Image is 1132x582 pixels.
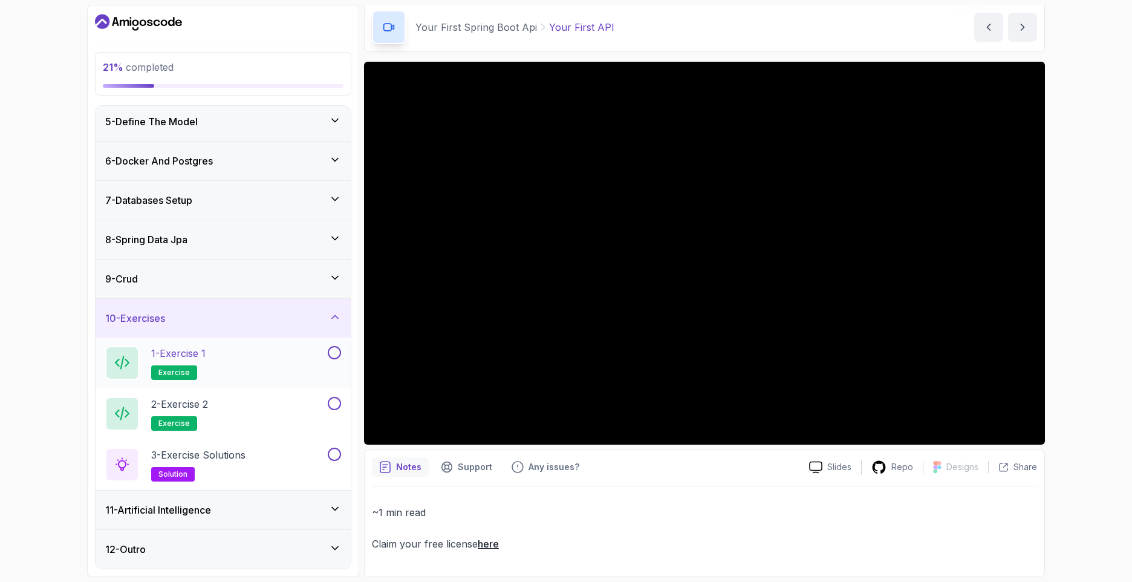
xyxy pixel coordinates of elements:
h3: 8 - Spring Data Jpa [105,232,187,247]
button: 5-Define The Model [96,102,351,141]
p: 2 - Exercise 2 [151,397,208,411]
button: 3-Exercise Solutionssolution [105,448,341,482]
button: previous content [974,13,1003,42]
p: 1 - Exercise 1 [151,346,206,361]
a: here [478,538,499,550]
p: Repo [891,461,913,473]
iframe: 1 - Your First API [364,62,1045,445]
button: 2-Exercise 2exercise [105,397,341,431]
h3: 10 - Exercises [105,311,165,325]
span: completed [103,61,174,73]
button: 8-Spring Data Jpa [96,220,351,259]
h3: 9 - Crud [105,272,138,286]
button: 12-Outro [96,530,351,569]
button: next content [1008,13,1037,42]
button: 1-Exercise 1exercise [105,346,341,380]
h3: 7 - Databases Setup [105,193,192,208]
h3: 12 - Outro [105,542,146,557]
button: Share [988,461,1037,473]
p: Support [458,461,492,473]
span: solution [158,469,187,479]
h3: 11 - Artificial Intelligence [105,503,211,517]
p: Slides [827,461,851,473]
p: Your First Spring Boot Api [415,20,537,34]
span: exercise [158,368,190,378]
button: 7-Databases Setup [96,181,351,220]
a: Repo [862,460,923,475]
span: exercise [158,419,190,428]
button: Support button [434,457,499,477]
h3: 5 - Define The Model [105,114,198,129]
a: Dashboard [95,13,182,32]
p: Share [1013,461,1037,473]
button: 6-Docker And Postgres [96,142,351,180]
button: notes button [372,457,429,477]
p: Your First API [549,20,614,34]
a: Slides [799,461,861,474]
p: Notes [396,461,421,473]
p: 3 - Exercise Solutions [151,448,246,462]
p: Any issues? [529,461,579,473]
button: 11-Artificial Intelligence [96,491,351,529]
p: Designs [946,461,978,473]
button: 9-Crud [96,260,351,298]
p: ~1 min read [372,504,1037,521]
button: 10-Exercises [96,299,351,338]
span: 21 % [103,61,123,73]
h3: 6 - Docker And Postgres [105,154,213,168]
p: Claim your free license [372,535,1037,552]
button: Feedback button [504,457,587,477]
